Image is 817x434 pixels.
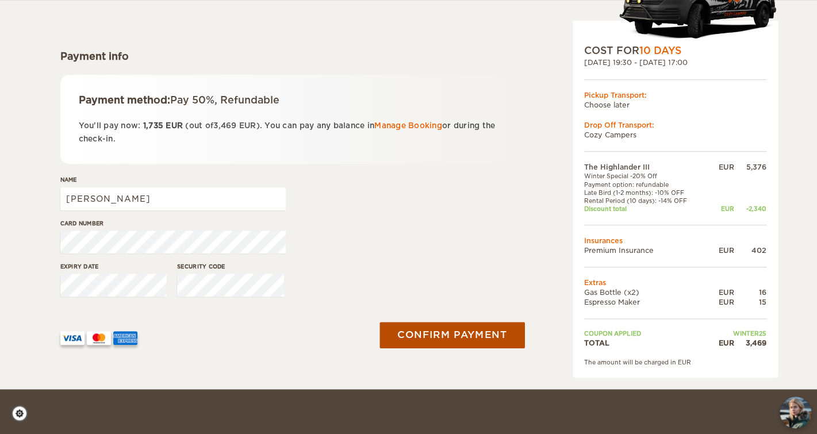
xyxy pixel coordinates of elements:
td: Cozy Campers [584,130,766,140]
td: TOTAL [584,338,709,348]
span: EUR [166,121,183,130]
label: Name [60,175,286,184]
button: Confirm payment [380,322,525,348]
span: 10 Days [639,45,681,56]
td: Choose later [584,100,766,110]
div: -2,340 [734,205,766,213]
td: Gas Bottle (x2) [584,287,709,297]
div: 3,469 [734,338,766,348]
span: 1,735 [143,121,163,130]
a: Manage Booking [374,121,442,130]
td: Coupon applied [584,329,709,337]
div: EUR [708,245,734,255]
a: Cookie settings [11,405,35,421]
td: Premium Insurance [584,245,709,255]
div: EUR [708,162,734,172]
div: 5,376 [734,162,766,172]
td: Rental Period (10 days): -14% OFF [584,197,709,205]
div: 402 [734,245,766,255]
div: Pickup Transport: [584,90,766,100]
div: 15 [734,297,766,307]
span: 3,469 [213,121,236,130]
span: Pay 50%, Refundable [170,94,279,106]
img: VISA [60,331,85,345]
label: Card number [60,219,286,228]
img: mastercard [87,331,111,345]
td: Discount total [584,205,709,213]
div: EUR [708,287,734,297]
div: The amount will be charged in EUR [584,358,766,366]
td: WINTER25 [708,329,766,337]
div: [DATE] 19:30 - [DATE] 17:00 [584,57,766,67]
img: AMEX [113,331,137,345]
div: EUR [708,297,734,307]
td: Extras [584,278,766,287]
button: chat-button [780,397,811,428]
td: The Highlander III [584,162,709,172]
div: EUR [708,338,734,348]
td: Payment option: refundable [584,180,709,189]
div: Payment info [60,49,523,63]
div: COST FOR [584,44,766,57]
td: Late Bird (1-2 months): -10% OFF [584,189,709,197]
label: Security code [177,262,284,271]
span: EUR [239,121,256,130]
p: You'll pay now: (out of ). You can pay any balance in or during the check-in. [79,119,505,146]
label: Expiry date [60,262,167,271]
div: Drop Off Transport: [584,120,766,130]
img: Freyja at Cozy Campers [780,397,811,428]
td: Espresso Maker [584,297,709,307]
td: Insurances [584,236,766,245]
td: Winter Special -20% Off [584,172,709,180]
div: Payment method: [79,93,505,107]
div: EUR [708,205,734,213]
div: 16 [734,287,766,297]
